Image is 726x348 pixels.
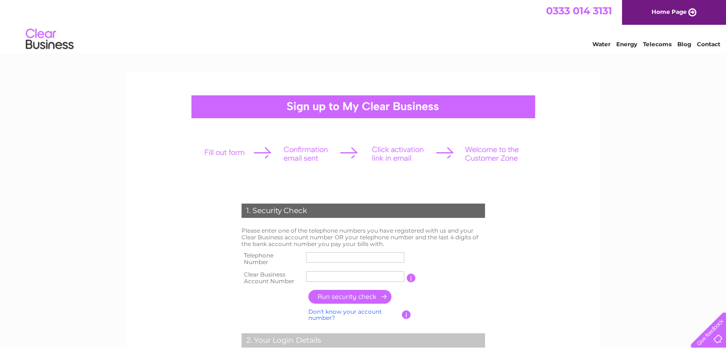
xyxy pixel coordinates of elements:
[308,308,382,322] a: Don't know your account number?
[546,5,612,17] a: 0333 014 3131
[407,274,416,282] input: Information
[242,333,485,348] div: 2. Your Login Details
[239,249,304,268] th: Telephone Number
[239,268,304,287] th: Clear Business Account Number
[592,41,610,48] a: Water
[138,5,589,46] div: Clear Business is a trading name of Verastar Limited (registered in [GEOGRAPHIC_DATA] No. 3667643...
[643,41,672,48] a: Telecoms
[242,204,485,218] div: 1. Security Check
[402,310,411,319] input: Information
[677,41,691,48] a: Blog
[697,41,720,48] a: Contact
[616,41,637,48] a: Energy
[25,25,74,54] img: logo.png
[239,225,487,249] td: Please enter one of the telephone numbers you have registered with us and your Clear Business acc...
